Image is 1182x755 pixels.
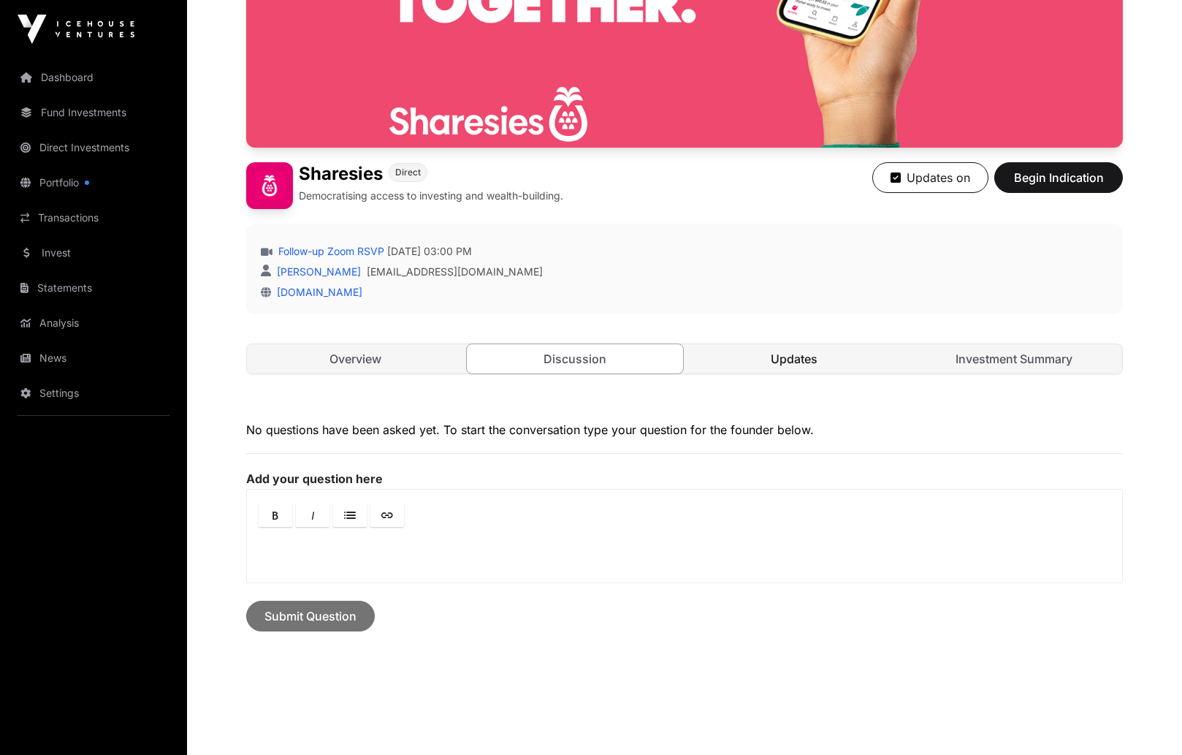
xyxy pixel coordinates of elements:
[247,344,464,373] a: Overview
[274,265,361,278] a: [PERSON_NAME]
[1013,169,1105,186] span: Begin Indication
[271,286,362,298] a: [DOMAIN_NAME]
[387,244,472,259] span: [DATE] 03:00 PM
[906,344,1123,373] a: Investment Summary
[1109,685,1182,755] iframe: Chat Widget
[395,167,421,178] span: Direct
[247,344,1122,373] nav: Tabs
[259,503,292,527] a: Bold
[246,162,293,209] img: Sharesies
[246,421,1123,439] p: No questions have been asked yet. To start the conversation type your question for the founder be...
[246,471,1123,486] label: Add your question here
[686,344,903,373] a: Updates
[333,503,367,527] a: Lists
[12,307,175,339] a: Analysis
[12,377,175,409] a: Settings
[12,342,175,374] a: News
[275,244,384,259] a: Follow-up Zoom RSVP
[12,202,175,234] a: Transactions
[994,162,1123,193] button: Begin Indication
[872,162,988,193] button: Updates on
[12,132,175,164] a: Direct Investments
[12,167,175,199] a: Portfolio
[994,177,1123,191] a: Begin Indication
[12,61,175,94] a: Dashboard
[18,15,134,44] img: Icehouse Ventures Logo
[299,189,563,203] p: Democratising access to investing and wealth-building.
[12,272,175,304] a: Statements
[299,162,383,186] h1: Sharesies
[370,503,404,527] a: Link
[367,265,543,279] a: [EMAIL_ADDRESS][DOMAIN_NAME]
[296,503,329,527] a: Italic
[12,237,175,269] a: Invest
[466,344,685,374] a: Discussion
[12,96,175,129] a: Fund Investments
